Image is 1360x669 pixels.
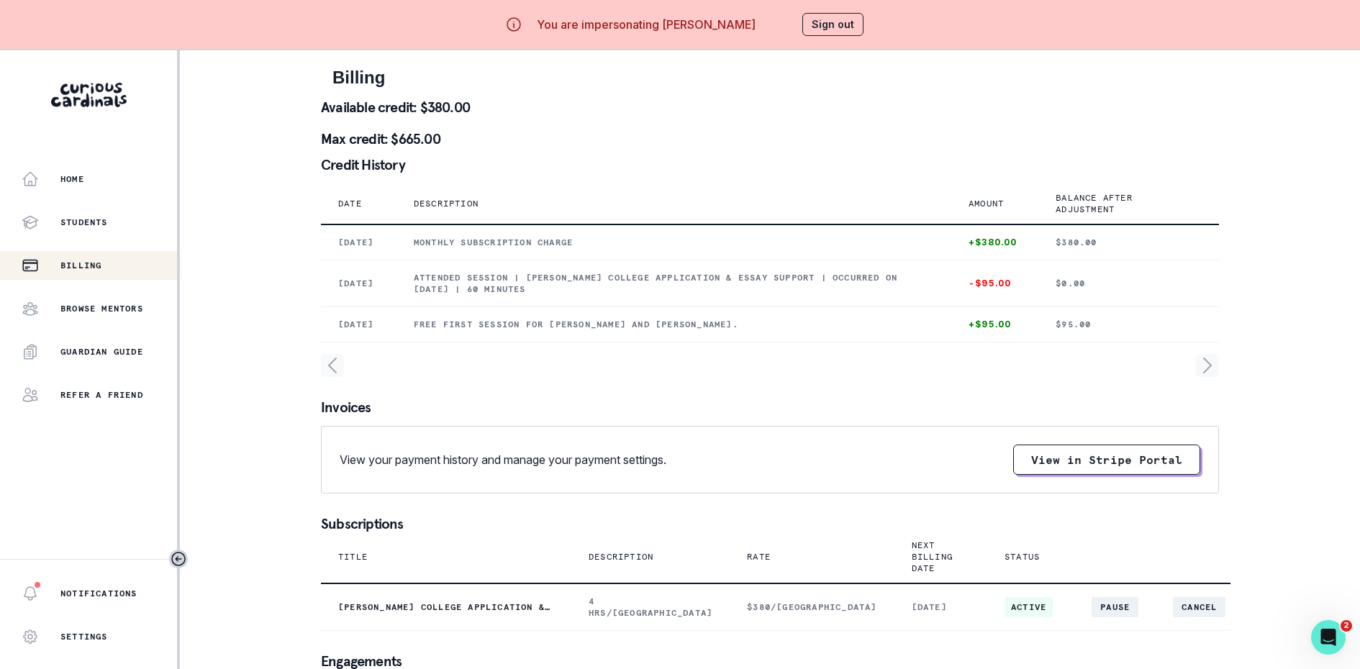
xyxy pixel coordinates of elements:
[338,198,362,209] p: Date
[60,173,84,185] p: Home
[912,540,953,574] p: Next Billing Date
[60,346,143,358] p: Guardian Guide
[1173,597,1225,617] button: Cancel
[969,237,1021,248] p: +$380.00
[1056,319,1202,330] p: $95.00
[912,601,970,613] p: [DATE]
[969,278,1021,289] p: -$95.00
[60,389,143,401] p: Refer a friend
[969,198,1004,209] p: Amount
[1005,597,1053,617] span: ACTIVE
[321,354,344,377] svg: page left
[60,260,101,271] p: Billing
[321,158,1219,172] p: Credit History
[60,588,137,599] p: Notifications
[338,601,554,613] p: [PERSON_NAME] College Application & Essay Support
[589,551,653,563] p: Description
[338,237,379,248] p: [DATE]
[338,278,379,289] p: [DATE]
[1013,445,1200,475] button: View in Stripe Portal
[338,551,368,563] p: Title
[321,400,1219,414] p: Invoices
[414,237,934,248] p: Monthly subscription charge
[169,550,188,568] button: Toggle sidebar
[321,516,1219,531] p: Subscriptions
[338,319,379,330] p: [DATE]
[321,654,1219,668] p: Engagements
[60,631,108,642] p: Settings
[747,601,876,613] p: $380/[GEOGRAPHIC_DATA]
[537,16,756,33] p: You are impersonating [PERSON_NAME]
[969,319,1021,330] p: +$95.00
[589,596,712,619] p: 4 HRS/[GEOGRAPHIC_DATA]
[1056,237,1202,248] p: $380.00
[321,132,1219,146] p: Max credit: $665.00
[1056,278,1202,289] p: $0.00
[1056,192,1184,215] p: Balance after adjustment
[340,451,666,468] p: View your payment history and manage your payment settings.
[747,551,771,563] p: Rate
[321,100,1219,114] p: Available credit: $380.00
[802,13,863,36] button: Sign out
[414,198,479,209] p: Description
[414,319,934,330] p: Free first session for [PERSON_NAME] and [PERSON_NAME].
[51,83,127,107] img: Curious Cardinals Logo
[332,68,1207,88] h2: Billing
[60,217,108,228] p: Students
[1005,551,1040,563] p: Status
[1092,597,1138,617] button: Pause
[60,303,143,314] p: Browse Mentors
[1196,354,1219,377] svg: page right
[414,272,934,295] p: Attended session | [PERSON_NAME] College Application & Essay Support | Occurred on [DATE] | 60 mi...
[1311,620,1346,655] iframe: Intercom live chat
[1341,620,1352,632] span: 2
